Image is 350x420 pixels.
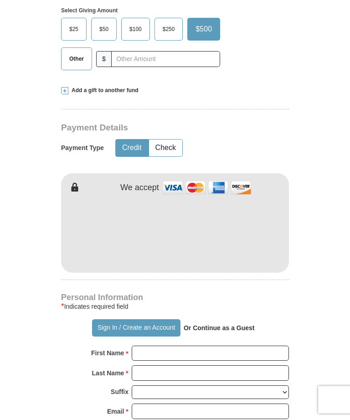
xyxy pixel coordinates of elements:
[92,367,124,380] strong: Last Name
[184,325,255,332] strong: Or Continue as a Guest
[65,23,83,36] span: $25
[65,52,88,66] span: Other
[92,320,180,337] button: Sign In / Create an Account
[107,405,124,418] strong: Email
[61,145,104,152] h5: Payment Type
[111,52,220,67] input: Other Amount
[61,8,118,14] strong: Select Giving Amount
[158,23,180,36] span: $250
[149,140,182,157] button: Check
[116,140,148,157] button: Credit
[191,23,216,36] span: $500
[125,23,146,36] span: $100
[95,23,113,36] span: $50
[161,178,252,198] img: credit cards accepted
[68,87,139,95] span: Add a gift to another fund
[96,52,112,67] span: $
[61,301,289,312] div: Indicates required field
[91,347,124,360] strong: First Name
[120,183,159,193] h4: We accept
[61,294,289,301] h4: Personal Information
[61,123,293,134] h3: Payment Details
[111,386,129,399] strong: Suffix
